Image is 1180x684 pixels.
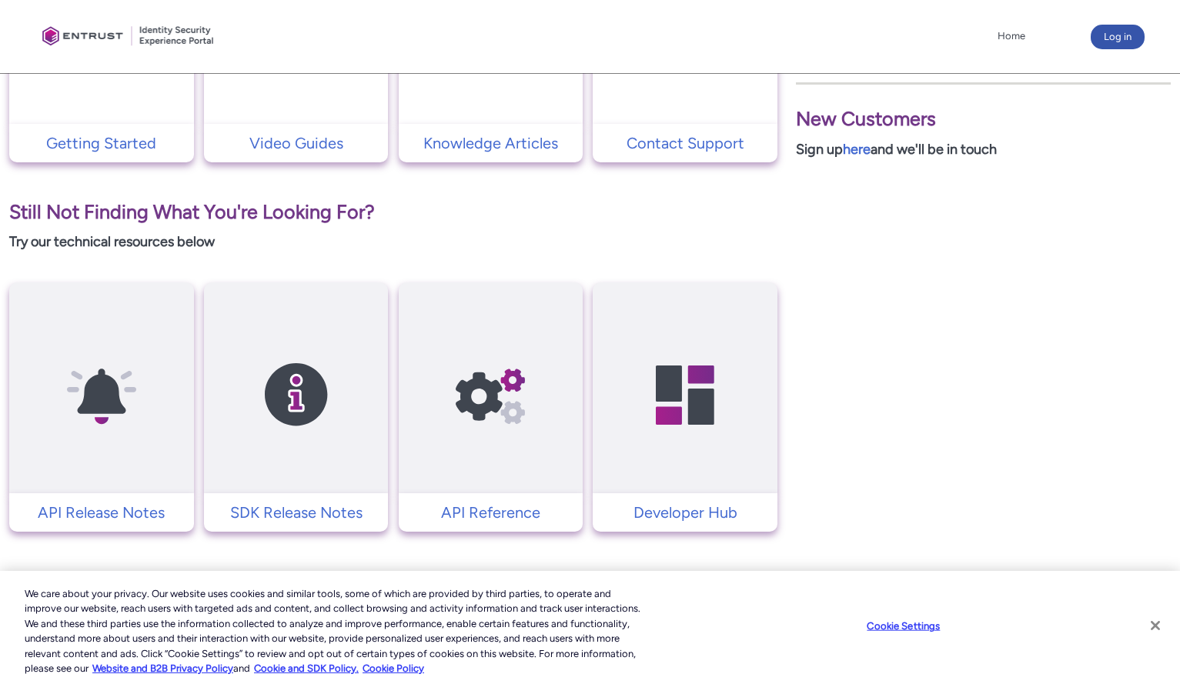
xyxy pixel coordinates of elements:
[906,328,1180,684] iframe: Qualified Messenger
[28,312,175,478] img: API Release Notes
[17,501,186,524] p: API Release Notes
[92,662,233,674] a: More information about our cookie policy., opens in a new tab
[9,232,777,252] p: Try our technical resources below
[399,132,583,155] a: Knowledge Articles
[204,501,389,524] a: SDK Release Notes
[9,501,194,524] a: API Release Notes
[600,501,770,524] p: Developer Hub
[796,139,1171,160] p: Sign up and we'll be in touch
[223,312,369,478] img: SDK Release Notes
[593,501,777,524] a: Developer Hub
[9,198,777,227] p: Still Not Finding What You're Looking For?
[1138,609,1172,642] button: Close
[363,662,424,674] a: Cookie Policy
[212,501,381,524] p: SDK Release Notes
[25,586,649,676] div: We care about your privacy. Our website uses cookies and similar tools, some of which are provide...
[796,105,1171,134] p: New Customers
[1091,25,1145,49] button: Log in
[994,25,1029,48] a: Home
[17,132,186,155] p: Getting Started
[212,132,381,155] p: Video Guides
[612,312,758,478] img: Developer Hub
[406,132,576,155] p: Knowledge Articles
[600,132,770,155] p: Contact Support
[204,132,389,155] a: Video Guides
[254,662,359,674] a: Cookie and SDK Policy.
[417,312,563,478] img: API Reference
[9,132,194,155] a: Getting Started
[406,501,576,524] p: API Reference
[399,501,583,524] a: API Reference
[855,611,951,642] button: Cookie Settings
[593,132,777,155] a: Contact Support
[843,141,871,158] a: here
